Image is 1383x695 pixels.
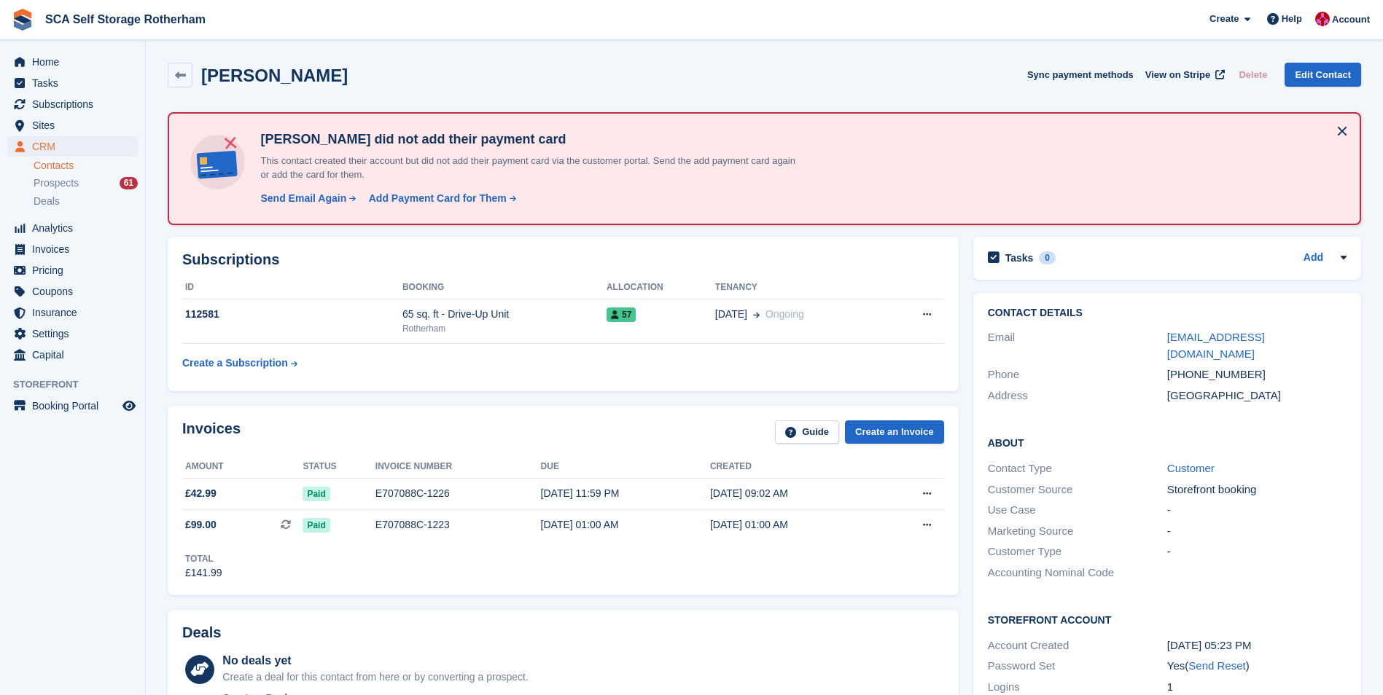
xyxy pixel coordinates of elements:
[607,276,715,299] th: Allocation
[1167,462,1215,474] a: Customer
[541,517,710,533] div: [DATE] 01:00 AM
[607,307,636,322] span: 57
[32,260,120,280] span: Pricing
[185,552,222,565] div: Total
[182,307,402,322] div: 112581
[34,194,138,209] a: Deals
[1145,68,1210,82] span: View on Stripe
[120,397,138,415] a: Preview store
[988,482,1167,498] div: Customer Source
[7,323,138,344] a: menu
[1282,12,1302,26] span: Help
[7,73,138,93] a: menu
[182,455,303,479] th: Amount
[182,276,402,299] th: ID
[1209,12,1239,26] span: Create
[1167,482,1347,498] div: Storefront booking
[7,115,138,136] a: menu
[34,176,79,190] span: Prospects
[303,487,330,501] span: Paid
[7,396,138,416] a: menu
[32,302,120,323] span: Insurance
[1304,250,1323,267] a: Add
[710,517,879,533] div: [DATE] 01:00 AM
[1167,331,1265,360] a: [EMAIL_ADDRESS][DOMAIN_NAME]
[1167,366,1347,383] div: [PHONE_NUMBER]
[1039,251,1056,264] div: 0
[375,517,541,533] div: E707088C-1223
[185,565,222,581] div: £141.99
[988,388,1167,404] div: Address
[32,115,120,136] span: Sites
[187,131,249,193] img: no-card-linked-e7822e413c904bf8b177c4d89f31251c4716f9871600ec3ca5bfc59e148c83f4.svg
[375,486,541,501] div: E707088C-1226
[1139,63,1228,87] a: View on Stripe
[1005,251,1034,264] h2: Tasks
[541,455,710,479] th: Due
[303,455,375,479] th: Status
[34,195,60,208] span: Deals
[34,176,138,191] a: Prospects 61
[7,239,138,259] a: menu
[222,670,528,685] div: Create a deal for this contact from here or by converting a prospect.
[182,251,944,268] h2: Subscriptions
[1285,63,1361,87] a: Edit Contact
[715,276,886,299] th: Tenancy
[7,94,138,114] a: menu
[39,7,211,31] a: SCA Self Storage Rotherham
[32,136,120,157] span: CRM
[988,329,1167,362] div: Email
[402,276,607,299] th: Booking
[1185,659,1249,672] span: ( )
[34,159,138,173] a: Contacts
[32,323,120,344] span: Settings
[185,486,217,501] span: £42.99
[710,455,879,479] th: Created
[988,543,1167,560] div: Customer Type
[7,260,138,280] a: menu
[1233,63,1273,87] button: Delete
[1315,12,1330,26] img: Thomas Webb
[222,652,528,670] div: No deals yet
[1332,12,1370,27] span: Account
[988,523,1167,540] div: Marketing Source
[185,517,217,533] span: £99.00
[1167,637,1347,654] div: [DATE] 05:23 PM
[402,307,607,322] div: 65 sq. ft - Drive-Up Unit
[7,302,138,323] a: menu
[32,94,120,114] span: Subscriptions
[7,136,138,157] a: menu
[7,345,138,365] a: menu
[375,455,541,479] th: Invoice number
[988,612,1347,627] h2: Storefront Account
[402,322,607,335] div: Rotherham
[363,191,518,206] a: Add Payment Card for Them
[182,356,288,371] div: Create a Subscription
[988,460,1167,477] div: Contact Type
[1167,543,1347,560] div: -
[7,218,138,238] a: menu
[1167,502,1347,519] div: -
[32,52,120,72] span: Home
[988,366,1167,383] div: Phone
[254,154,801,182] p: This contact created their account but did not add their payment card via the customer portal. Se...
[988,658,1167,675] div: Password Set
[1167,388,1347,404] div: [GEOGRAPHIC_DATA]
[710,486,879,501] div: [DATE] 09:02 AM
[32,396,120,416] span: Booking Portal
[303,518,330,533] span: Paid
[32,218,120,238] span: Analytics
[7,52,138,72] a: menu
[32,281,120,302] span: Coupons
[988,565,1167,581] div: Accounting Nominal Code
[32,345,120,365] span: Capital
[369,191,507,206] div: Add Payment Card for Them
[13,377,145,392] span: Storefront
[765,308,804,320] span: Ongoing
[182,624,221,641] h2: Deals
[7,281,138,302] a: menu
[775,420,839,444] a: Guide
[254,131,801,148] h4: [PERSON_NAME] did not add their payment card
[1167,523,1347,540] div: -
[182,420,241,444] h2: Invoices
